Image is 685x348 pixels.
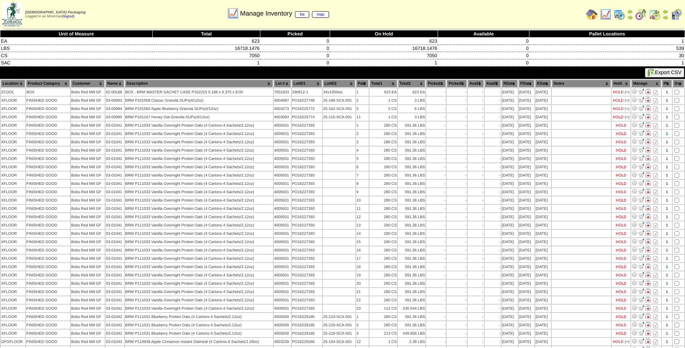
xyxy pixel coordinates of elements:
[638,180,644,186] img: Move
[653,98,658,103] i: Note
[529,59,685,67] td: 1
[1,113,25,121] td: XFLOOR
[645,313,651,319] img: Manage Hold
[125,97,273,104] td: BRM P101558 Classic Granola SUPs(4/12oz)
[645,114,651,119] img: Manage Hold
[638,247,644,252] img: Move
[645,247,651,252] img: Manage Hold
[632,172,637,178] img: Adjust
[152,52,260,59] td: 7050
[152,30,260,38] th: Total
[552,80,611,88] th: Notes
[485,80,501,88] th: Avail2
[105,80,124,88] th: Name
[648,69,655,76] img: excel.gif
[26,105,70,113] td: FINISHED GOOD
[519,88,534,96] td: [DATE]
[438,52,529,59] td: 0
[105,130,124,137] td: 03-01041
[26,97,70,104] td: FINISHED GOOD
[632,338,637,344] img: Adjust
[638,155,644,161] img: Move
[426,80,446,88] th: Picked1
[638,338,644,344] img: Move
[638,164,644,169] img: Move
[662,90,672,94] div: 1
[447,113,467,121] td: -
[519,113,534,121] td: [DATE]
[485,88,501,96] td: -
[398,88,426,96] td: 623 EA
[638,114,644,119] img: Move
[645,147,651,153] img: Manage Hold
[71,88,105,96] td: Bobs Red Mill GF
[398,130,426,137] td: 591.36 LBS
[616,123,627,128] div: HOLD
[468,113,484,121] td: -
[662,98,672,103] div: 1
[632,155,637,161] img: Adjust
[125,105,273,113] td: BRM P101560 Apple Blueberry Granola SUPs(4/12oz)
[330,59,438,67] td: 1
[600,9,611,20] img: line_graph.gif
[356,105,369,113] td: 5
[1,138,25,146] td: XFLOOR
[26,88,70,96] td: BOX
[1,105,25,113] td: XFLOOR
[645,280,651,286] img: Manage Hold
[468,122,484,129] td: -
[330,30,438,38] th: On Hold
[529,38,685,45] td: 1
[1,97,25,104] td: XFLOOR
[673,80,684,88] th: Grp
[485,113,501,121] td: -
[662,132,672,136] div: 1
[71,80,105,88] th: Customer
[645,89,651,94] img: Manage Hold
[613,90,624,94] div: HOLD
[426,113,446,121] td: -
[625,90,629,94] div: (+)
[274,105,291,113] td: 4003273
[438,45,529,52] td: 0
[645,130,651,136] img: Manage Hold
[2,2,22,26] img: zoroco-logo-small.webp
[240,10,329,17] span: Manage Inventory
[632,238,637,244] img: Adjust
[638,105,644,111] img: Move
[635,9,647,20] img: calendarblend.gif
[645,230,651,236] img: Manage Hold
[323,80,355,88] th: LotID2
[645,68,684,77] button: Export CSV
[662,115,672,119] div: 1
[632,313,637,319] img: Adjust
[638,297,644,302] img: Move
[645,213,651,219] img: Manage Hold
[25,10,86,18] span: Logged in as Mnorman
[1,80,25,88] th: Location
[638,222,644,228] img: Move
[645,238,651,244] img: Manage Hold
[71,122,105,129] td: Bobs Red Mill GF
[1,130,25,137] td: XFLOOR
[649,9,660,20] img: calendarinout.gif
[632,222,637,228] img: Adjust
[632,97,637,103] img: Adjust
[295,11,309,18] a: list
[485,105,501,113] td: -
[632,147,637,153] img: Adjust
[292,88,322,96] td: 290812-1
[645,330,651,336] img: Manage Hold
[152,45,260,52] td: 16718.1476
[0,52,153,59] td: CS
[0,38,153,45] td: EA
[356,130,369,137] td: 2
[369,130,397,137] td: 280 CS
[26,80,70,88] th: Product Category
[71,113,105,121] td: Bobs Red Mill GF
[632,197,637,203] img: Adjust
[632,280,637,286] img: Adjust
[398,80,426,88] th: Total2
[632,330,637,336] img: Adjust
[125,130,273,137] td: BRM P111033 Vanilla Overnight Protein Oats (4 Cartons-4 Sachets/2.12oz)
